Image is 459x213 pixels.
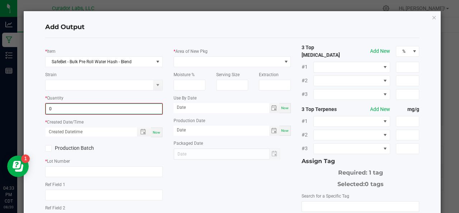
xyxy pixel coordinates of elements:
span: Now [153,130,160,134]
span: Toggle calendar [269,103,280,113]
label: Area of New Pkg [175,48,208,55]
input: Date [174,126,269,135]
strong: 3 Top Terpenes [302,106,349,113]
span: #1 [302,63,313,71]
div: Assign Tag [302,157,419,166]
label: Created Date/Time [47,119,84,125]
label: Moisture % [174,71,195,78]
span: #1 [302,117,313,125]
label: Strain [45,71,57,78]
label: Packaged Date [174,140,203,147]
span: #2 [302,77,313,84]
label: Production Batch [45,144,99,152]
label: Search for a Specific Tag [302,193,349,199]
label: Use By Date [174,95,197,101]
label: Ref Field 2 [45,205,65,211]
button: Add New [370,47,390,55]
label: Ref Field 1 [45,181,65,188]
span: Toggle popup [137,128,151,136]
label: Extraction [259,71,279,78]
iframe: Resource center [7,156,29,177]
div: Selected: [302,177,419,189]
span: 0 tags [365,181,384,187]
h4: Add Output [45,23,420,32]
label: Lot Number [47,158,70,165]
span: NO DATA FOUND [313,143,390,154]
label: Quantity [47,95,63,101]
span: % [396,46,410,56]
strong: mg/g [396,106,420,113]
span: #3 [302,145,313,152]
label: Serving Size [216,71,240,78]
span: Toggle calendar [269,126,280,136]
span: NO DATA FOUND [313,116,390,127]
iframe: Resource center unread badge [21,154,30,163]
label: Production Date [174,117,205,124]
input: Date [174,103,269,112]
span: Now [281,129,289,133]
button: Add New [370,106,390,113]
span: #2 [302,131,313,139]
span: NO DATA FOUND [313,130,390,140]
div: Required: 1 tag [302,166,419,177]
input: NO DATA FOUND [302,202,419,212]
input: Created Datetime [46,128,129,136]
span: #3 [302,91,313,98]
label: Item [47,48,56,55]
span: Now [281,106,289,110]
span: SafeBet - Bulk Pre Roll Water Hash - Blend [46,57,153,67]
strong: 3 Top [MEDICAL_DATA] [302,44,349,59]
